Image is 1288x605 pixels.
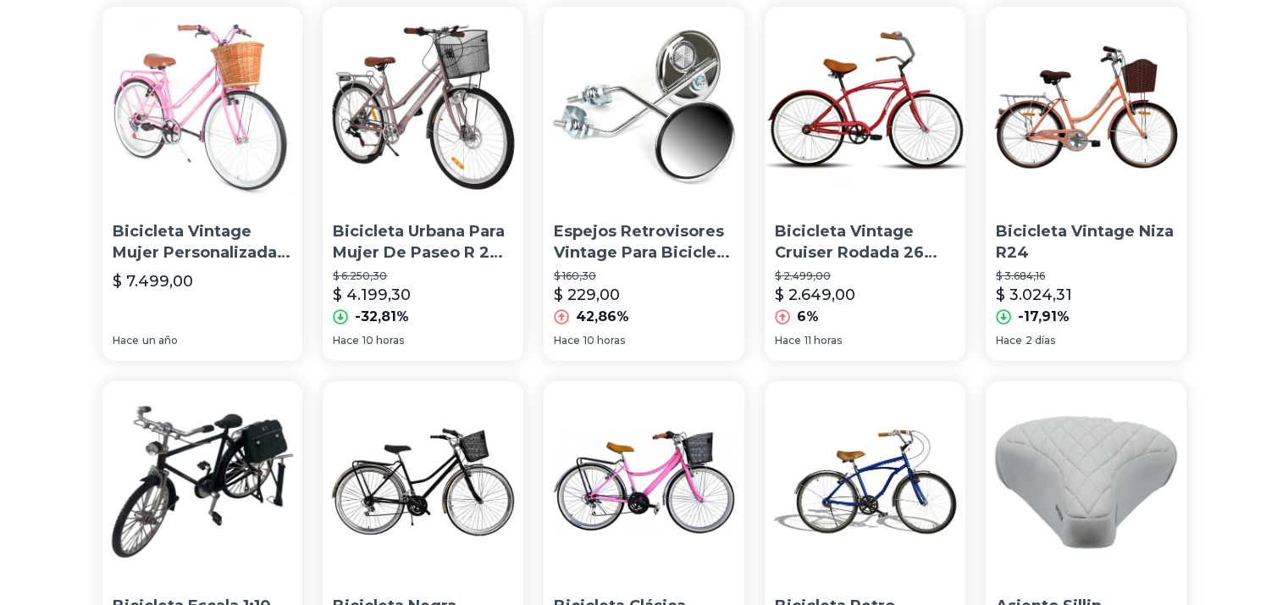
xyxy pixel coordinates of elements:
[355,307,409,327] p: -32,81%
[544,7,744,208] img: Espejos Retrovisores Vintage Para Bicicleta Con Reflejante
[765,7,965,208] img: Bicicleta Vintage Cruiser Rodada 26 Para Caballero
[986,381,1186,582] img: Asiento Sillin Bicicleta Cruiser Vintage Retro Rodado 20
[804,334,842,347] span: 11 horas
[996,334,1022,347] span: Hace
[333,269,513,283] p: $ 6.250,30
[996,283,1072,307] p: $ 3.024,31
[333,334,359,347] span: Hace
[765,381,965,582] img: Bicicleta Retro Vintage Rodada 24,llantas Cara Blanca,recto
[113,221,293,264] p: Bicicleta Vintage Mujer Personalizada Simplbikes Girly
[1025,334,1055,347] span: 2 días
[102,7,303,361] a: Bicicleta Vintage Mujer Personalizada Simplbikes GirlyBicicleta Vintage Mujer Personalizada Simpl...
[986,7,1186,361] a: Bicicleta Vintage Niza R24Bicicleta Vintage Niza R24$ 3.684,16$ 3.024,31-17,91%Hace2 días
[362,334,404,347] span: 10 horas
[113,334,139,347] span: Hace
[554,269,734,283] p: $ 160,30
[775,269,955,283] p: $ 2.499,00
[554,221,734,264] p: Espejos Retrovisores Vintage Para Bicicleta Con Reflejante
[323,381,523,582] img: Bicicleta Negra Vintage Personalizada Con Tu Nombre Mybikemx
[765,7,965,361] a: Bicicleta Vintage Cruiser Rodada 26 Para CaballeroBicicleta Vintage Cruiser Rodada 26 Para Caball...
[583,334,625,347] span: 10 horas
[333,283,411,307] p: $ 4.199,30
[333,221,513,264] p: Bicicleta Urbana Para Mujer De Paseo R 26 Vintage Venice Tf
[576,307,629,327] p: 42,86%
[797,307,819,327] p: 6%
[775,283,855,307] p: $ 2.649,00
[142,334,178,347] span: un año
[775,221,955,264] p: Bicicleta Vintage Cruiser Rodada 26 Para Caballero
[996,269,1176,283] p: $ 3.684,16
[996,221,1176,264] p: Bicicleta Vintage Niza R24
[102,7,303,208] img: Bicicleta Vintage Mujer Personalizada Simplbikes Girly
[554,334,580,347] span: Hace
[775,334,801,347] span: Hace
[323,7,523,361] a: Bicicleta Urbana Para Mujer De Paseo R 26 Vintage Venice TfBicicleta Urbana Para Mujer De Paseo R...
[102,381,303,582] img: Bicicleta Escala 1:10 Vintage Color Negro Con Soporte
[1018,307,1070,327] p: -17,91%
[323,7,523,208] img: Bicicleta Urbana Para Mujer De Paseo R 26 Vintage Venice Tf
[113,269,193,293] p: $ 7.499,00
[554,283,620,307] p: $ 229,00
[544,381,744,582] img: Bicicleta Clásica Vintage Carga Pesada Uso Rudo Mybikemx
[986,7,1186,208] img: Bicicleta Vintage Niza R24
[544,7,744,361] a: Espejos Retrovisores Vintage Para Bicicleta Con ReflejanteEspejos Retrovisores Vintage Para Bicic...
